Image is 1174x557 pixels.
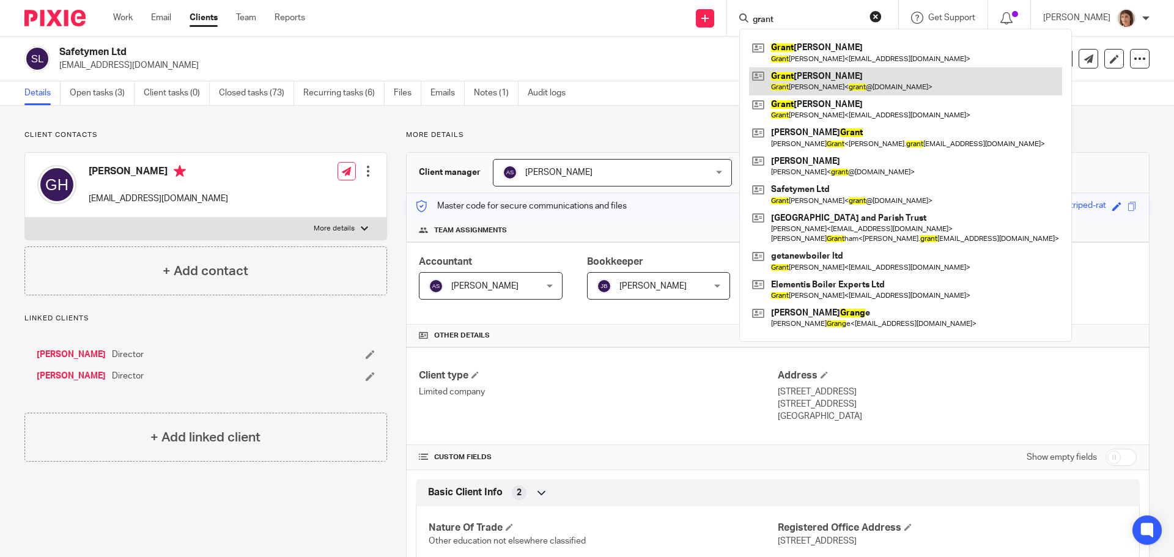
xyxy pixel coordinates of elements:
[419,452,778,462] h4: CUSTOM FIELDS
[24,314,387,323] p: Linked clients
[59,59,983,72] p: [EMAIL_ADDRESS][DOMAIN_NAME]
[163,262,248,281] h4: + Add contact
[190,12,218,24] a: Clients
[751,15,862,26] input: Search
[430,81,465,105] a: Emails
[419,386,778,398] p: Limited company
[236,12,256,24] a: Team
[112,370,144,382] span: Director
[525,168,593,177] span: [PERSON_NAME]
[1043,12,1110,24] p: [PERSON_NAME]
[303,81,385,105] a: Recurring tasks (6)
[597,279,611,293] img: svg%3E
[778,369,1137,382] h4: Address
[587,257,643,267] span: Bookkeeper
[174,165,186,177] i: Primary
[869,10,882,23] button: Clear
[70,81,135,105] a: Open tasks (3)
[151,12,171,24] a: Email
[1117,9,1136,28] img: Pixie%204.jpg
[275,12,305,24] a: Reports
[59,46,799,59] h2: Safetymen Ltd
[434,226,507,235] span: Team assignments
[144,81,210,105] a: Client tasks (0)
[778,537,857,545] span: [STREET_ADDRESS]
[113,12,133,24] a: Work
[150,428,260,447] h4: + Add linked client
[219,81,294,105] a: Closed tasks (73)
[37,165,76,204] img: svg%3E
[474,81,519,105] a: Notes (1)
[429,279,443,293] img: svg%3E
[429,522,778,534] h4: Nature Of Trade
[419,369,778,382] h4: Client type
[419,257,472,267] span: Accountant
[503,165,517,180] img: svg%3E
[24,81,61,105] a: Details
[778,398,1137,410] p: [STREET_ADDRESS]
[37,370,106,382] a: [PERSON_NAME]
[406,130,1150,140] p: More details
[429,537,586,545] span: Other education not elsewhere classified
[428,486,503,499] span: Basic Client Info
[778,410,1137,422] p: [GEOGRAPHIC_DATA]
[1027,451,1097,463] label: Show empty fields
[112,349,144,361] span: Director
[416,200,627,212] p: Master code for secure communications and files
[394,81,421,105] a: Files
[89,193,228,205] p: [EMAIL_ADDRESS][DOMAIN_NAME]
[314,224,355,234] p: More details
[451,282,519,290] span: [PERSON_NAME]
[928,13,975,22] span: Get Support
[419,166,481,179] h3: Client manager
[778,386,1137,398] p: [STREET_ADDRESS]
[778,522,1127,534] h4: Registered Office Address
[434,331,490,341] span: Other details
[528,81,575,105] a: Audit logs
[37,349,106,361] a: [PERSON_NAME]
[24,10,86,26] img: Pixie
[24,130,387,140] p: Client contacts
[619,282,687,290] span: [PERSON_NAME]
[24,46,50,72] img: svg%3E
[517,487,522,499] span: 2
[89,165,228,180] h4: [PERSON_NAME]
